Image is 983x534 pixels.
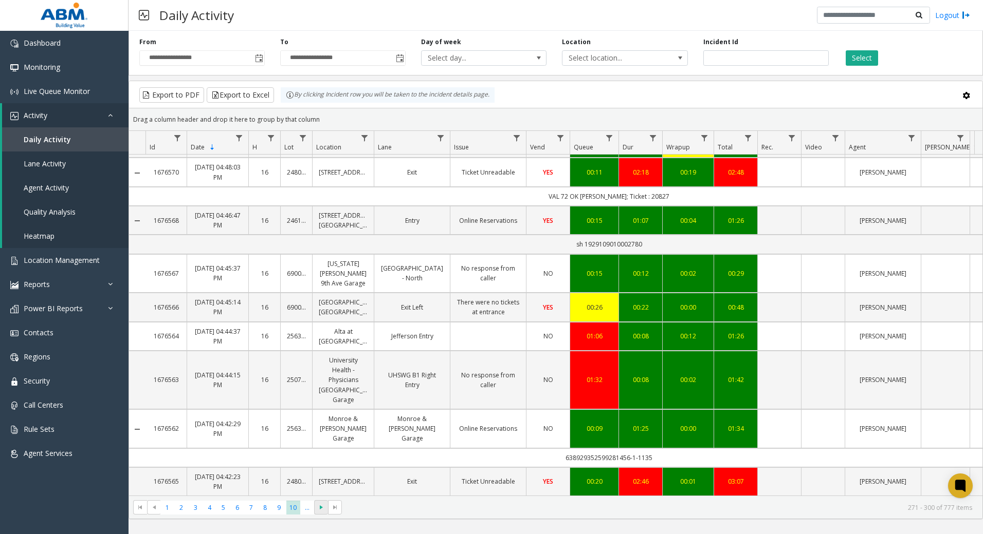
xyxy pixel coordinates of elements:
[533,476,563,486] a: YES
[576,424,612,433] div: 00:09
[669,167,707,177] div: 00:19
[669,216,707,225] a: 00:04
[160,501,174,514] span: Page 1
[154,3,239,28] h3: Daily Activity
[255,331,274,341] a: 16
[925,143,972,151] span: [PERSON_NAME]
[851,302,915,312] a: [PERSON_NAME]
[576,216,612,225] a: 00:15
[191,143,205,151] span: Date
[2,151,129,176] a: Lane Activity
[720,216,751,225] a: 01:26
[174,501,188,514] span: Page 2
[287,167,306,177] a: 24801922
[457,424,520,433] a: Online Reservations
[533,331,563,341] a: NO
[543,332,553,340] span: NO
[625,476,656,486] a: 02:46
[152,269,180,278] a: 1676567
[543,375,553,384] span: NO
[720,424,751,433] div: 01:34
[152,424,180,433] a: 1676562
[720,476,751,486] div: 03:07
[129,169,145,177] a: Collapse Details
[24,159,66,168] span: Lane Activity
[255,424,274,433] a: 16
[286,91,294,99] img: infoIcon.svg
[576,375,612,385] div: 01:32
[669,331,707,341] a: 00:12
[129,217,145,225] a: Collapse Details
[331,503,339,511] span: Go to the last page
[10,353,19,361] img: 'icon'
[576,302,612,312] div: 00:26
[319,414,368,444] a: Monroe & [PERSON_NAME] Garage
[319,211,368,230] a: [STREET_ADDRESS][GEOGRAPHIC_DATA]
[698,131,712,145] a: Wrapup Filter Menu
[10,305,19,313] img: 'icon'
[625,331,656,341] div: 00:08
[457,216,520,225] a: Online Reservations
[2,103,129,127] a: Activity
[669,375,707,385] a: 00:02
[24,448,72,458] span: Agent Services
[669,424,707,433] a: 00:00
[287,424,306,433] a: 25631698
[24,424,54,434] span: Rule Sets
[421,37,461,47] label: Day of week
[2,176,129,200] a: Agent Activity
[543,477,553,486] span: YES
[625,167,656,177] a: 02:18
[10,329,19,337] img: 'icon'
[720,375,751,385] a: 01:42
[625,269,656,278] a: 00:12
[136,503,144,511] span: Go to the first page
[905,131,919,145] a: Agent Filter Menu
[720,302,751,312] div: 00:48
[319,476,368,486] a: [STREET_ADDRESS]
[150,503,158,511] span: Go to the previous page
[193,472,242,491] a: [DATE] 04:42:23 PM
[255,476,274,486] a: 16
[380,370,444,390] a: UHSWG B1 Right Entry
[319,297,368,317] a: [GEOGRAPHIC_DATA] [GEOGRAPHIC_DATA]
[10,281,19,289] img: 'icon'
[576,269,612,278] a: 00:15
[603,131,616,145] a: Queue Filter Menu
[533,216,563,225] a: YES
[625,424,656,433] a: 01:25
[533,424,563,433] a: NO
[533,375,563,385] a: NO
[300,501,314,514] span: Page 11
[314,500,328,514] span: Go to the next page
[255,216,274,225] a: 16
[255,269,274,278] a: 16
[785,131,799,145] a: Rec. Filter Menu
[623,143,633,151] span: Dur
[147,500,161,514] span: Go to the previous page
[264,131,278,145] a: H Filter Menu
[287,269,306,278] a: 69000038
[646,131,660,145] a: Dur Filter Menu
[317,503,325,511] span: Go to the next page
[139,87,204,103] button: Export to PDF
[380,331,444,341] a: Jefferson Entry
[24,207,76,217] span: Quality Analysis
[935,10,970,21] a: Logout
[193,162,242,182] a: [DATE] 04:48:03 PM
[380,263,444,283] a: [GEOGRAPHIC_DATA] - North
[669,476,707,486] a: 00:01
[851,476,915,486] a: [PERSON_NAME]
[378,143,392,151] span: Lane
[562,51,662,65] span: Select location...
[457,167,520,177] a: Ticket Unreadable
[129,131,982,495] div: Data table
[10,426,19,434] img: 'icon'
[171,131,185,145] a: Id Filter Menu
[139,3,149,28] img: pageIcon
